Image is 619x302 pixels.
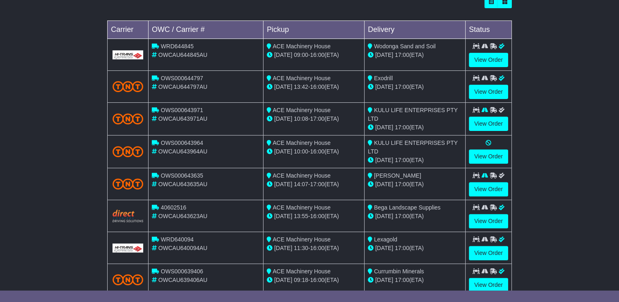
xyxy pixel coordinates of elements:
span: 17:00 [310,115,324,122]
td: Status [466,21,512,39]
span: OWS000644797 [161,75,203,81]
div: - (ETA) [267,115,361,123]
span: 13:42 [294,83,308,90]
span: 10:00 [294,148,308,155]
img: GetCarrierServiceLogo [113,243,143,252]
span: [DATE] [274,115,292,122]
span: [DATE] [274,181,292,187]
span: 16:00 [310,83,324,90]
span: OWS000643964 [161,140,203,146]
div: (ETA) [368,51,462,59]
span: OWCAU639406AU [158,277,207,283]
span: KULU LIFE ENTERPRISES PTY LTD [368,140,457,155]
div: (ETA) [368,276,462,284]
span: OWCAU644845AU [158,52,207,58]
div: (ETA) [368,244,462,252]
span: [DATE] [274,52,292,58]
td: Pickup [263,21,365,39]
div: (ETA) [368,123,462,132]
span: [PERSON_NAME] [374,172,421,179]
span: [DATE] [375,124,393,131]
div: (ETA) [368,156,462,165]
div: (ETA) [368,180,462,189]
div: - (ETA) [267,51,361,59]
span: 16:00 [310,52,324,58]
span: Bega Landscape Supplies [374,204,441,211]
span: OWCAU643623AU [158,213,207,219]
span: ACE Machinery House [272,268,331,275]
span: [DATE] [375,181,393,187]
img: TNT_Domestic.png [113,178,143,189]
span: 17:00 [395,83,409,90]
span: ACE Machinery House [272,172,331,179]
span: [DATE] [375,83,393,90]
td: Carrier [108,21,149,39]
div: - (ETA) [267,147,361,156]
img: TNT_Domestic.png [113,81,143,92]
span: [DATE] [375,245,393,251]
span: 09:00 [294,52,308,58]
span: Lexagold [374,236,397,243]
span: OWCAU643964AU [158,148,207,155]
span: 17:00 [395,181,409,187]
span: OWS000643971 [161,107,203,113]
img: GetCarrierServiceLogo [113,50,143,59]
span: [DATE] [274,83,292,90]
span: [DATE] [274,245,292,251]
span: OWS000643635 [161,172,203,179]
span: [DATE] [375,52,393,58]
span: 10:08 [294,115,308,122]
span: 13:55 [294,213,308,219]
span: [DATE] [274,213,292,219]
span: KULU LIFE ENTERPRISES PTY LTD [368,107,457,122]
div: - (ETA) [267,83,361,91]
span: [DATE] [375,157,393,163]
span: [DATE] [375,277,393,283]
span: 17:00 [395,157,409,163]
span: 17:00 [395,277,409,283]
a: View Order [469,214,508,228]
span: [DATE] [274,277,292,283]
span: 17:00 [395,52,409,58]
a: View Order [469,278,508,292]
span: OWS000639406 [161,268,203,275]
a: View Order [469,117,508,131]
a: View Order [469,182,508,196]
span: ACE Machinery House [272,43,331,50]
span: 09:18 [294,277,308,283]
img: TNT_Domestic.png [113,146,143,157]
div: - (ETA) [267,212,361,221]
div: - (ETA) [267,244,361,252]
span: 40602516 [161,204,186,211]
span: OWCAU643635AU [158,181,207,187]
span: 16:00 [310,148,324,155]
span: WRD640094 [161,236,194,243]
td: Delivery [365,21,466,39]
span: 17:00 [310,181,324,187]
img: TNT_Domestic.png [113,274,143,285]
span: 17:00 [395,245,409,251]
div: (ETA) [368,212,462,221]
span: Exodrill [374,75,393,81]
span: ACE Machinery House [272,236,331,243]
a: View Order [469,246,508,260]
span: [DATE] [274,148,292,155]
div: - (ETA) [267,276,361,284]
span: OWCAU640094AU [158,245,207,251]
span: 16:00 [310,245,324,251]
td: OWC / Carrier # [149,21,263,39]
span: ACE Machinery House [272,107,331,113]
span: ACE Machinery House [272,75,331,81]
span: 17:00 [395,124,409,131]
span: ACE Machinery House [272,140,331,146]
span: OWCAU644797AU [158,83,207,90]
span: WRD644845 [161,43,194,50]
span: Currumbin Minerals [374,268,424,275]
span: 14:07 [294,181,308,187]
a: View Order [469,149,508,164]
span: [DATE] [375,213,393,219]
span: OWCAU643971AU [158,115,207,122]
a: View Order [469,85,508,99]
div: (ETA) [368,83,462,91]
span: ACE Machinery House [272,204,331,211]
